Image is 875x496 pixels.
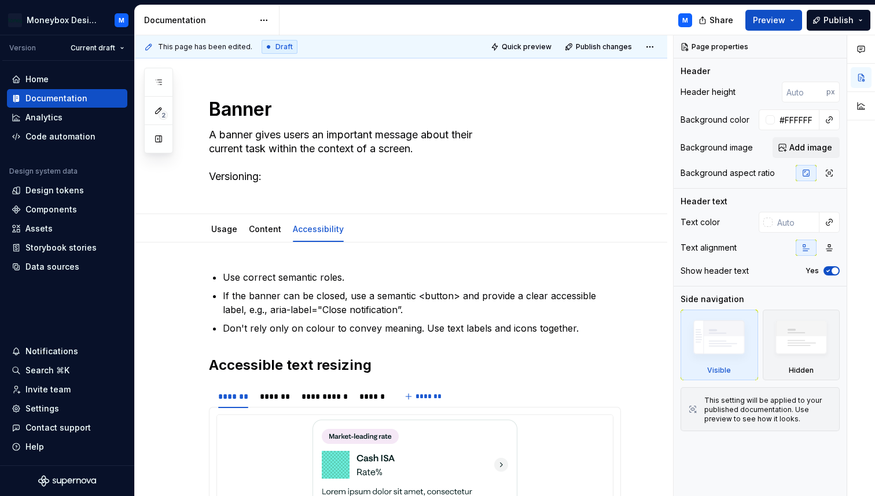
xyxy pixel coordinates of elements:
div: Version [9,43,36,53]
button: Help [7,438,127,456]
label: Yes [806,266,819,275]
p: Don't rely only on colour to convey meaning. Use text labels and icons together. [223,321,621,335]
div: Side navigation [681,293,744,305]
button: Preview [745,10,802,31]
a: Accessibility [293,224,344,234]
span: Draft [275,42,293,52]
div: Design system data [9,167,78,176]
div: Content [244,216,286,241]
div: Data sources [25,261,79,273]
a: Assets [7,219,127,238]
button: Share [693,10,741,31]
div: Background color [681,114,749,126]
span: Current draft [71,43,115,53]
div: Code automation [25,131,95,142]
span: Publish changes [576,42,632,52]
div: Notifications [25,346,78,357]
a: Components [7,200,127,219]
span: Publish [823,14,854,26]
span: Share [709,14,733,26]
div: Documentation [25,93,87,104]
div: Help [25,441,44,453]
button: Quick preview [487,39,557,55]
h2: Accessible text resizing [209,356,621,374]
button: Contact support [7,418,127,437]
div: Accessibility [288,216,348,241]
button: Notifications [7,342,127,361]
button: Current draft [65,40,130,56]
a: Code automation [7,127,127,146]
div: Search ⌘K [25,365,69,376]
div: Invite team [25,384,71,395]
p: Use correct semantic roles. [223,270,621,284]
a: Data sources [7,258,127,276]
div: Text color [681,216,720,228]
div: Analytics [25,112,62,123]
input: Auto [775,109,819,130]
input: Auto [782,82,826,102]
a: Analytics [7,108,127,127]
div: Header [681,65,710,77]
img: c17557e8-ebdc-49e2-ab9e-7487adcf6d53.png [8,13,22,27]
div: Components [25,204,77,215]
a: Content [249,224,281,234]
div: Header height [681,86,736,98]
div: Storybook stories [25,242,97,253]
div: Text alignment [681,242,737,253]
button: Publish [807,10,870,31]
div: Show header text [681,265,749,277]
button: Add image [773,137,840,158]
div: Design tokens [25,185,84,196]
div: Visible [707,366,731,375]
div: Contact support [25,422,91,433]
div: Visible [681,310,758,380]
input: Auto [773,212,819,233]
button: Search ⌘K [7,361,127,380]
div: Hidden [789,366,814,375]
div: Assets [25,223,53,234]
p: px [826,87,835,97]
a: Invite team [7,380,127,399]
svg: Supernova Logo [38,475,96,487]
div: Settings [25,403,59,414]
p: If the banner can be closed, use a semantic <button> and provide a clear accessible label, e.g., ... [223,289,621,317]
a: Documentation [7,89,127,108]
textarea: A banner gives users an important message about their current task within the context of a screen... [207,126,619,186]
span: This page has been edited. [158,42,252,52]
a: Usage [211,224,237,234]
span: 2 [159,111,168,120]
a: Storybook stories [7,238,127,257]
a: Home [7,70,127,89]
div: Documentation [144,14,253,26]
div: Usage [207,216,242,241]
div: Header text [681,196,727,207]
a: Settings [7,399,127,418]
textarea: Banner [207,95,619,123]
div: Hidden [763,310,840,380]
a: Design tokens [7,181,127,200]
span: Quick preview [502,42,552,52]
span: Add image [789,142,832,153]
div: This setting will be applied to your published documentation. Use preview to see how it looks. [704,396,832,424]
button: Publish changes [561,39,637,55]
div: M [119,16,124,25]
div: Home [25,74,49,85]
button: Moneybox Design SystemM [2,8,132,32]
div: Background aspect ratio [681,167,775,179]
div: Moneybox Design System [27,14,101,26]
div: M [682,16,688,25]
span: Preview [753,14,785,26]
div: Background image [681,142,753,153]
